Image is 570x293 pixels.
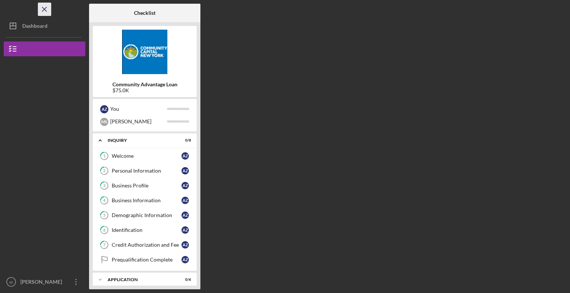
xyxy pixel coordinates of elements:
[134,10,155,16] b: Checklist
[112,242,181,248] div: Credit Authorization and Fee
[103,169,105,173] tspan: 2
[103,154,105,159] tspan: 1
[96,178,193,193] a: 3Business Profileaz
[96,237,193,252] a: 7Credit Authorization and Feeaz
[181,226,189,234] div: a z
[4,274,85,289] button: az[PERSON_NAME]
[103,198,106,203] tspan: 4
[93,30,197,74] img: Product logo
[112,153,181,159] div: Welcome
[112,197,181,203] div: Business Information
[112,87,177,93] div: $75.0K
[112,183,181,189] div: Business Profile
[110,115,167,128] div: [PERSON_NAME]
[103,243,106,247] tspan: 7
[181,256,189,263] div: a z
[112,168,181,174] div: Personal Information
[100,105,108,113] div: a z
[108,138,173,143] div: Inquiry
[181,152,189,160] div: a z
[181,197,189,204] div: a z
[112,212,181,218] div: Demographic Information
[103,183,105,188] tspan: 3
[112,257,181,263] div: Prequalification Complete
[100,118,108,126] div: M S
[103,213,105,218] tspan: 5
[181,241,189,249] div: a z
[96,223,193,237] a: 6Identificationaz
[96,208,193,223] a: 5Demographic Informationaz
[22,19,47,35] div: Dashboard
[96,149,193,163] a: 1Welcomeaz
[108,277,173,282] div: Application
[181,167,189,174] div: a z
[181,212,189,219] div: a z
[96,252,193,267] a: Prequalification Completeaz
[112,81,177,87] b: Community Advantage Loan
[4,19,85,33] button: Dashboard
[96,163,193,178] a: 2Personal Informationaz
[112,227,181,233] div: Identification
[9,280,13,284] text: az
[19,274,67,291] div: [PERSON_NAME]
[110,103,167,115] div: You
[103,228,106,233] tspan: 6
[178,277,191,282] div: 0 / 6
[178,138,191,143] div: 0 / 8
[181,182,189,189] div: a z
[96,193,193,208] a: 4Business Informationaz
